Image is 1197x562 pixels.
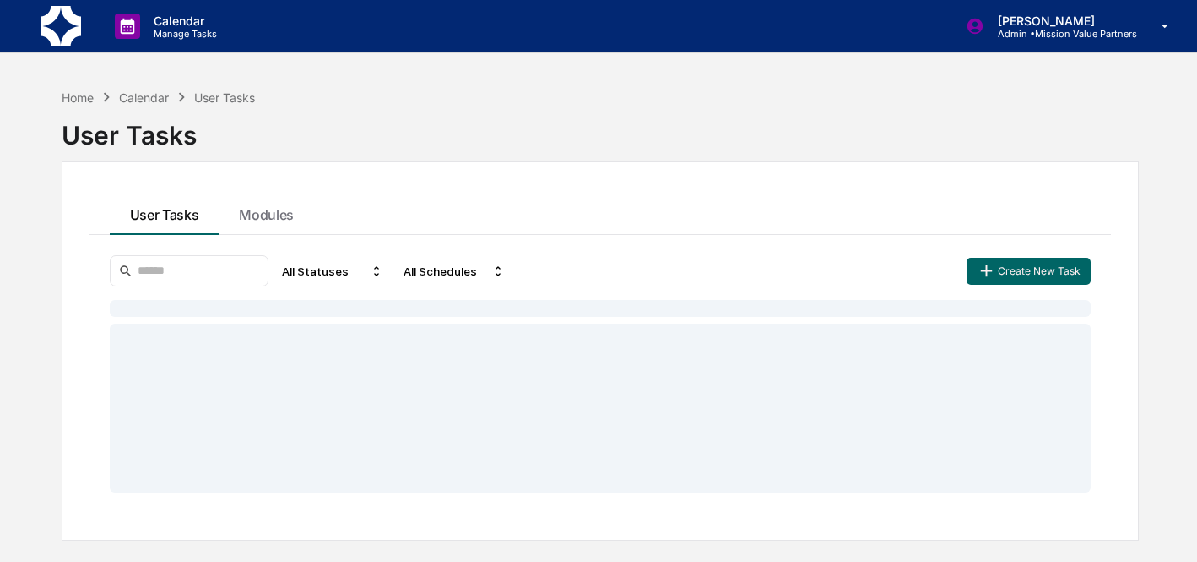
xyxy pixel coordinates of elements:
[219,189,314,235] button: Modules
[275,258,390,285] div: All Statuses
[397,258,512,285] div: All Schedules
[984,14,1137,28] p: [PERSON_NAME]
[967,258,1090,285] button: Create New Task
[62,90,94,105] div: Home
[194,90,255,105] div: User Tasks
[62,106,1139,150] div: User Tasks
[110,189,219,235] button: User Tasks
[140,28,225,40] p: Manage Tasks
[140,14,225,28] p: Calendar
[984,28,1137,40] p: Admin • Mission Value Partners
[119,90,169,105] div: Calendar
[41,6,81,46] img: logo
